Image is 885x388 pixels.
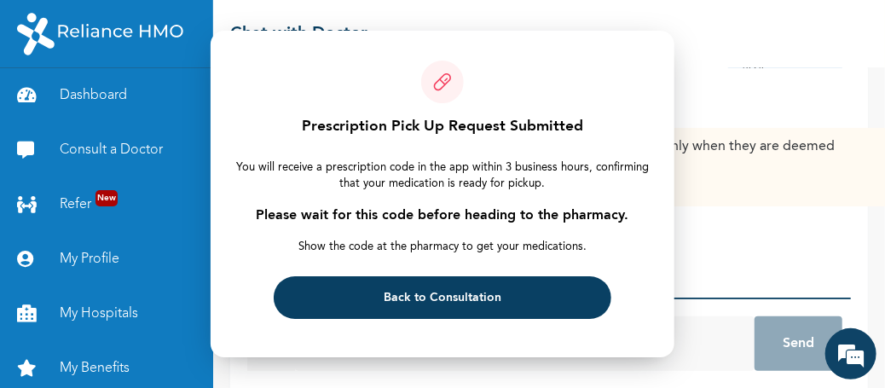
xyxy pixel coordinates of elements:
span: Conversation [9,337,167,349]
div: Minimize live chat window [280,9,321,49]
textarea: Type your message and hit 'Enter' [9,247,325,307]
h4: Prescription Pick Up Request Submitted [302,116,583,138]
p: Show the code at the pharmacy to get your medications. [298,239,587,256]
img: d_794563401_company_1708531726252_794563401 [32,85,69,128]
span: Back to Consultation [384,292,501,304]
span: We're online! [99,106,235,278]
div: FAQs [167,307,326,360]
h1: Please wait for this code before heading to the pharmacy. [257,206,629,226]
button: Back to Consultation [274,276,610,319]
div: Chat with us now [89,96,286,118]
p: You will receive a prescription code in the app within 3 business hours, confirming that your med... [232,159,653,193]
